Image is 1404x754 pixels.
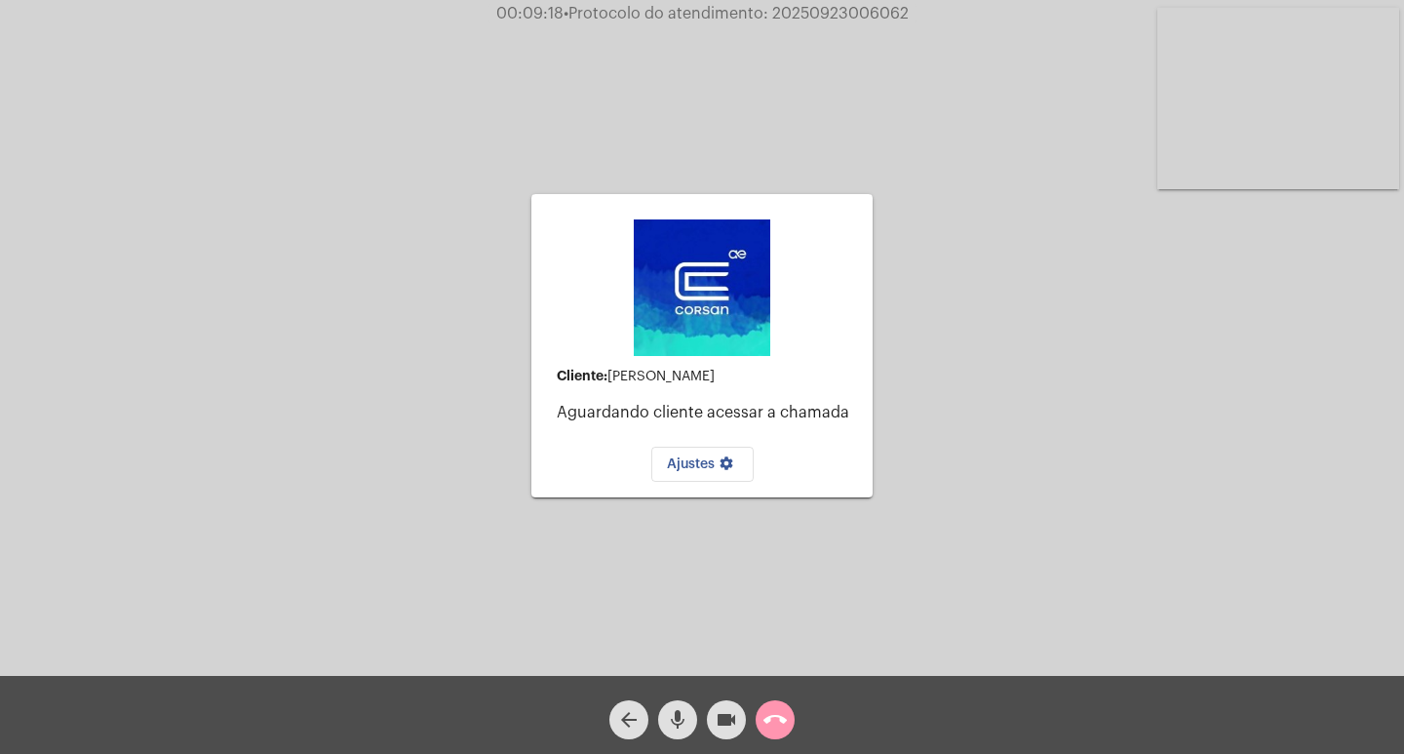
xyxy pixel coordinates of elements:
mat-icon: videocam [715,708,738,732]
p: Aguardando cliente acessar a chamada [557,404,857,421]
span: • [564,6,568,21]
mat-icon: arrow_back [617,708,641,732]
button: Ajustes [651,447,754,482]
mat-icon: settings [715,456,738,479]
img: d4669ae0-8c07-2337-4f67-34b0df7f5ae4.jpeg [634,219,770,356]
div: [PERSON_NAME] [557,369,857,384]
mat-icon: mic [666,708,689,732]
mat-icon: call_end [763,708,787,732]
span: Ajustes [667,457,738,471]
strong: Cliente: [557,369,607,382]
span: Protocolo do atendimento: 20250923006062 [564,6,909,21]
span: 00:09:18 [496,6,564,21]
